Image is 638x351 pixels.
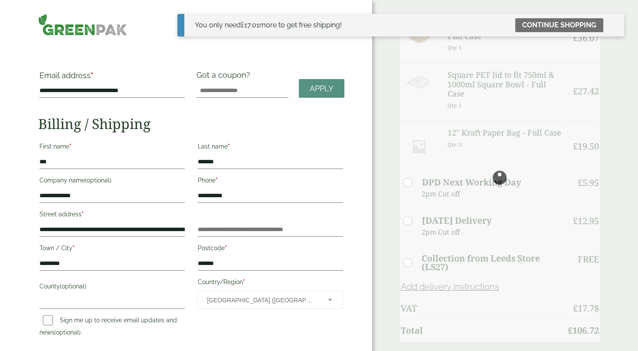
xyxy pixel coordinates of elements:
[39,208,185,223] label: Street address
[243,278,245,285] abbr: required
[299,79,344,98] a: Apply
[198,291,343,309] span: Country/Region
[39,174,185,189] label: Company name
[207,291,317,309] span: United Kingdom (UK)
[198,276,343,291] label: Country/Region
[39,317,177,338] label: Sign me up to receive email updates and news
[43,315,53,325] input: Sign me up to receive email updates and news(optional)
[216,177,218,184] abbr: required
[82,211,84,218] abbr: required
[38,116,344,132] h2: Billing / Shipping
[198,140,343,155] label: Last name
[310,84,334,93] span: Apply
[39,242,185,257] label: Town / City
[54,329,81,336] span: (optional)
[196,70,254,84] label: Got a coupon?
[39,280,185,295] label: County
[39,72,185,84] label: Email address
[195,20,342,30] div: You only need more to get free shipping!
[241,21,244,29] span: £
[198,242,343,257] label: Postcode
[198,174,343,189] label: Phone
[85,177,111,184] span: (optional)
[72,245,75,252] abbr: required
[38,14,127,36] img: GreenPak Supplies
[241,21,259,29] span: 17.01
[39,140,185,155] label: First name
[225,245,227,252] abbr: required
[60,283,86,290] span: (optional)
[515,18,603,32] a: Continue shopping
[228,143,230,150] abbr: required
[91,71,93,80] abbr: required
[69,143,72,150] abbr: required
